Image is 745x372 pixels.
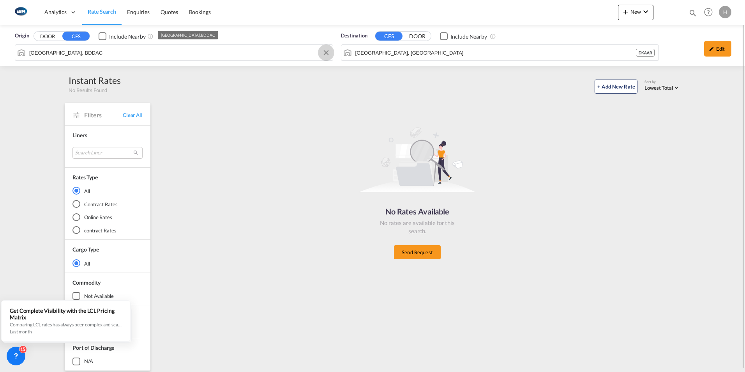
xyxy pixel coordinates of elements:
[636,49,655,57] div: DKAAR
[719,6,731,18] div: H
[127,9,150,15] span: Enquiries
[644,83,680,92] md-select: Select: Lowest Total
[644,80,680,85] div: Sort by
[595,80,637,94] button: + Add New Rate
[378,219,456,235] div: No rates are available for this search.
[621,9,650,15] span: New
[72,358,143,365] md-checkbox: N/A
[394,245,441,259] button: Send Request
[34,32,61,41] button: DOOR
[88,8,116,15] span: Rate Search
[644,85,673,91] span: Lowest Total
[618,5,653,20] button: icon-plus 400-fgNewicon-chevron-down
[72,200,143,208] md-radio-button: Contract Rates
[84,358,93,365] div: N/A
[72,279,101,286] span: Commodity
[72,174,98,181] div: Rates Type
[69,74,121,87] div: Instant Rates
[15,32,29,40] span: Origin
[72,213,143,221] md-radio-button: Online Rates
[355,47,636,58] input: Search by Port
[440,32,487,40] md-checkbox: Checkbox No Ink
[359,126,476,193] img: norateimg.svg
[689,9,697,20] div: icon-magnify
[69,87,107,94] span: No Results Found
[161,31,215,39] div: [GEOGRAPHIC_DATA], BDDAC
[378,206,456,217] div: No Rates Available
[72,259,143,267] md-radio-button: All
[341,45,659,60] md-input-container: Aarhus, DKAAR
[84,111,123,119] span: Filters
[84,292,114,299] div: not available
[320,47,332,58] button: Clear Input
[404,32,431,41] button: DOOR
[62,32,90,41] button: CFS
[702,5,719,19] div: Help
[72,187,143,195] md-radio-button: All
[161,9,178,15] span: Quotes
[72,227,143,234] md-radio-button: contract Rates
[704,41,731,57] div: icon-pencilEdit
[450,33,487,41] div: Include Nearby
[109,33,146,41] div: Include Nearby
[490,33,496,39] md-icon: Unchecked: Ignores neighbouring ports when fetching rates.Checked : Includes neighbouring ports w...
[44,8,67,16] span: Analytics
[72,344,114,351] span: Port of Discharge
[147,33,154,39] md-icon: Unchecked: Ignores neighbouring ports when fetching rates.Checked : Includes neighbouring ports w...
[341,32,367,40] span: Destination
[72,246,99,253] div: Cargo Type
[99,32,146,40] md-checkbox: Checkbox No Ink
[12,4,29,21] img: 1aa151c0c08011ec8d6f413816f9a227.png
[72,132,87,138] span: Liners
[689,9,697,17] md-icon: icon-magnify
[123,112,143,119] span: Clear All
[702,5,715,19] span: Help
[375,32,403,41] button: CFS
[621,7,630,16] md-icon: icon-plus 400-fg
[29,47,329,58] input: Search by Port
[641,7,650,16] md-icon: icon-chevron-down
[709,46,714,51] md-icon: icon-pencil
[15,45,333,60] md-input-container: Dhaka, BDDAC
[189,9,211,15] span: Bookings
